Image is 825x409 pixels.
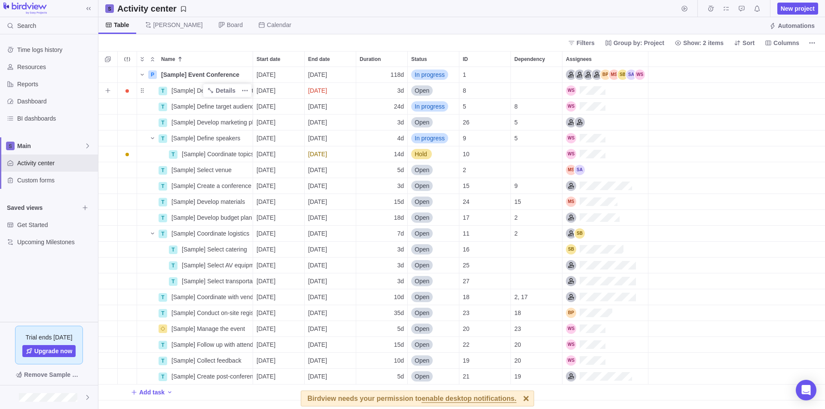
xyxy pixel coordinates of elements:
span: Group by: Project [614,39,664,47]
div: Assignees [562,130,648,146]
span: More actions [239,85,251,97]
div: Duration [356,83,408,99]
div: Logistics Coordinator [574,70,585,80]
div: ID [459,67,511,83]
div: Status [408,99,459,115]
span: Add task [139,388,165,397]
div: Duration [356,337,408,353]
div: Status [408,369,459,385]
div: Trouble indication [118,115,137,130]
span: Add activity [166,386,173,398]
span: New project [781,4,815,13]
div: T [159,214,167,222]
div: End date [305,67,356,83]
div: Duration [356,194,408,210]
div: Assignees [562,353,648,369]
div: Assignees [562,258,648,273]
div: ID [459,321,511,337]
span: Details [216,86,235,95]
div: Start date [253,67,305,83]
div: Dependency [511,258,562,273]
div: P [148,70,157,79]
div: Start date [253,83,305,99]
span: Time logs history [17,45,95,54]
div: Start date [253,99,305,115]
div: Assignees [562,194,648,210]
div: 8 [459,83,510,98]
span: Upgrade now [22,345,76,357]
div: [Sample] Define event concept [168,83,253,98]
div: Name [137,321,253,337]
div: Trouble indication [118,242,137,258]
div: ID [459,130,511,146]
div: Start date [253,337,305,353]
div: Name [158,52,253,67]
div: Will Salah [635,70,645,80]
div: T [159,293,167,302]
div: Status [408,67,459,83]
div: Status [408,258,459,273]
div: Duration [356,226,408,242]
div: T [159,182,167,191]
span: Collapse [147,53,158,65]
div: Status [408,273,459,289]
div: ID [459,52,510,67]
div: Duration [356,210,408,226]
div: Status [408,162,459,178]
a: Approval requests [736,6,748,13]
div: End date [305,258,356,273]
div: Assignees [562,52,648,67]
span: [PERSON_NAME] [153,21,203,29]
div: End date [305,210,356,226]
div: End date [305,115,356,130]
span: Search [17,21,36,30]
span: Name [161,55,175,64]
span: Time logs [705,3,717,15]
span: Expand [137,53,147,65]
div: Name [137,162,253,178]
div: Trouble indication [118,146,137,162]
span: Filters [577,39,595,47]
div: Name [137,67,253,83]
div: End date [305,226,356,242]
div: Status [408,353,459,369]
div: ID [459,83,511,99]
div: Status [408,321,459,337]
div: Name [137,369,253,385]
div: T [169,245,177,254]
div: ID [459,210,511,226]
div: In progress [408,67,459,82]
span: Remove Sample Data [7,368,91,382]
div: Name [137,146,253,162]
div: Name [137,194,253,210]
div: Duration [356,258,408,273]
span: Browse views [79,202,91,214]
div: Start date [253,258,305,273]
div: Start date [253,289,305,305]
div: Duration [356,52,407,67]
div: ID [459,258,511,273]
span: Automations [778,21,815,30]
div: Assignees [562,337,648,353]
div: 1 [459,67,510,82]
div: End date [305,146,356,162]
div: Dependency [511,226,562,242]
div: Trouble indication [118,162,137,178]
span: Assignees [566,55,592,64]
div: End date [305,83,356,99]
div: ID [459,99,511,115]
div: Start date [253,321,305,337]
span: Calendar [267,21,291,29]
div: Name [137,210,253,226]
span: Start timer [678,3,691,15]
div: Status [408,115,459,130]
a: Time logs [705,6,717,13]
div: Status [408,305,459,321]
div: Assignees [562,321,648,337]
div: T [169,277,177,286]
div: End date [305,289,356,305]
div: T [169,150,177,159]
span: Dependency [514,55,545,64]
div: Status [408,130,459,146]
div: ID [459,353,511,369]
